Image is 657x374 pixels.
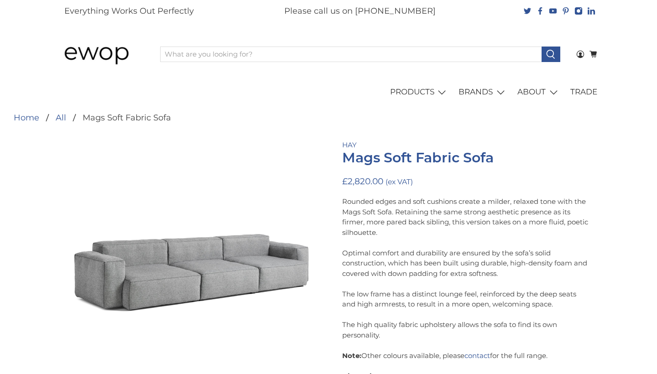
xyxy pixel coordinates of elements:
[14,114,171,122] nav: breadcrumbs
[464,351,490,360] a: contact
[64,5,194,17] p: Everything Works Out Perfectly
[342,150,589,166] h1: Mags Soft Fabric Sofa
[284,5,436,17] p: Please call us on [PHONE_NUMBER]
[160,47,542,62] input: What are you looking for?
[386,177,413,186] small: (ex VAT)
[385,79,454,105] a: PRODUCTS
[361,351,464,360] span: Other colours available, please
[66,114,171,122] li: Mags Soft Fabric Sofa
[342,140,357,149] a: HAY
[14,114,39,122] a: Home
[342,176,383,187] span: £2,820.00
[490,351,547,360] span: for the full range.
[342,351,361,360] strong: Note:
[55,79,602,105] nav: main navigation
[454,79,512,105] a: BRANDS
[56,114,66,122] a: All
[565,79,603,105] a: TRADE
[512,79,565,105] a: ABOUT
